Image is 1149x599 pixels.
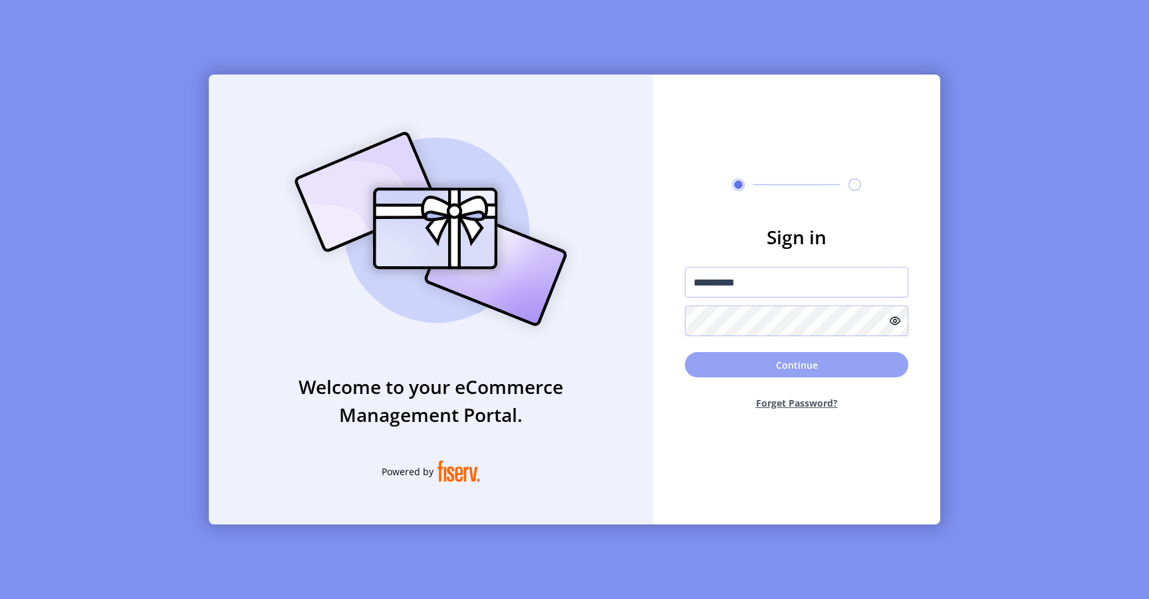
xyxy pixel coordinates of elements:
[275,117,587,341] img: card_Illustration.svg
[382,465,434,479] span: Powered by
[685,352,908,377] button: Continue
[685,385,908,421] button: Forget Password?
[685,223,908,251] h3: Sign in
[209,373,653,429] h3: Welcome to your eCommerce Management Portal.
